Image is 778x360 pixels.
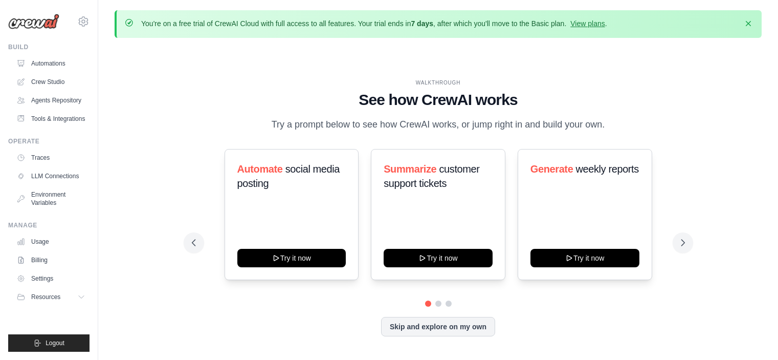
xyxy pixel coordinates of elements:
[237,163,283,175] span: Automate
[530,163,573,175] span: Generate
[266,117,610,132] p: Try a prompt below to see how CrewAI works, or jump right in and build your own.
[8,43,90,51] div: Build
[12,168,90,184] a: LLM Connections
[8,137,90,145] div: Operate
[12,92,90,109] a: Agents Repository
[12,150,90,166] a: Traces
[12,186,90,211] a: Environment Variables
[12,111,90,127] a: Tools & Integrations
[237,249,346,267] button: Try it now
[8,14,59,29] img: Logo
[8,221,90,229] div: Manage
[381,317,495,336] button: Skip and explore on my own
[141,18,607,29] p: You're on a free trial of CrewAI Cloud with full access to all features. Your trial ends in , aft...
[384,163,436,175] span: Summarize
[12,252,90,268] a: Billing
[570,19,605,28] a: View plans
[12,289,90,305] button: Resources
[12,74,90,90] a: Crew Studio
[192,79,685,87] div: WALKTHROUGH
[384,249,493,267] button: Try it now
[192,91,685,109] h1: See how CrewAI works
[384,163,479,189] span: customer support tickets
[411,19,433,28] strong: 7 days
[12,234,90,250] a: Usage
[12,55,90,72] a: Automations
[31,293,60,301] span: Resources
[8,334,90,352] button: Logout
[237,163,340,189] span: social media posting
[530,249,639,267] button: Try it now
[576,163,639,175] span: weekly reports
[12,270,90,287] a: Settings
[46,339,64,347] span: Logout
